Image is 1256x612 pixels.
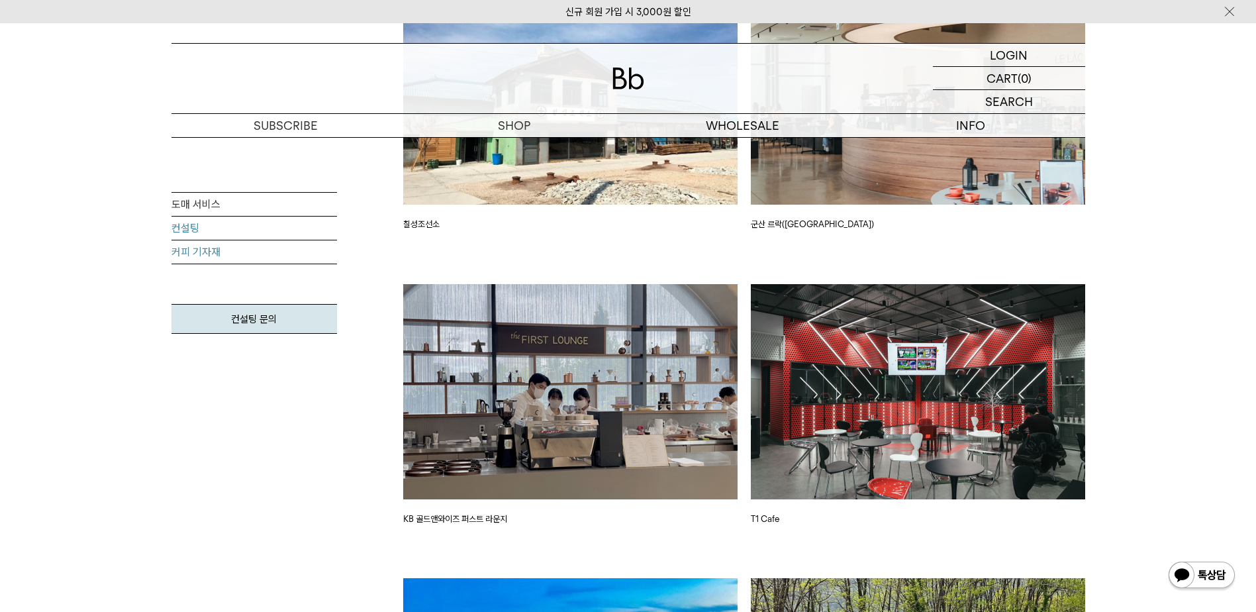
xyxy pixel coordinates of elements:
[171,217,337,240] a: 컨설팅
[933,67,1085,90] a: CART (0)
[751,513,1085,526] p: T1 Cafe
[403,218,738,231] p: 칠성조선소
[403,513,738,526] p: KB 골드앤와이즈 퍼스트 라운지
[628,114,857,137] p: WHOLESALE
[857,114,1085,137] p: INFO
[171,114,400,137] a: SUBSCRIBE
[171,304,337,334] a: 컨설팅 문의
[171,240,337,264] a: 커피 기자재
[612,68,644,89] img: 로고
[171,193,337,217] a: 도매 서비스
[933,44,1085,67] a: LOGIN
[985,90,1033,113] p: SEARCH
[1018,67,1032,89] p: (0)
[990,44,1028,66] p: LOGIN
[751,218,1085,231] p: 군산 르락([GEOGRAPHIC_DATA])
[400,114,628,137] a: SHOP
[565,6,691,18] a: 신규 회원 가입 시 3,000원 할인
[1167,560,1236,592] img: 카카오톡 채널 1:1 채팅 버튼
[987,67,1018,89] p: CART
